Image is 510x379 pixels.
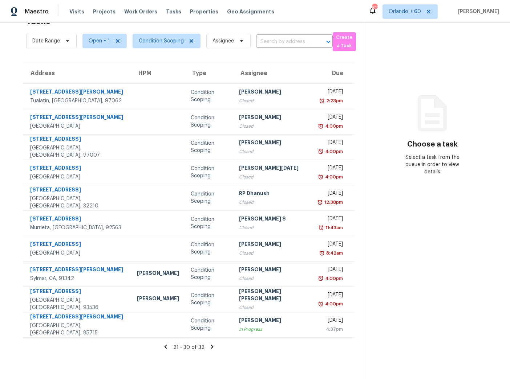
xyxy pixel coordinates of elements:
span: Condition Scoping [139,37,184,45]
div: Condition Scoping [191,292,227,306]
div: Closed [239,199,308,206]
div: [PERSON_NAME] [239,317,308,326]
div: [DATE] [319,240,343,250]
div: [PERSON_NAME] [239,266,308,275]
div: [STREET_ADDRESS] [30,288,125,297]
div: RP Dhanush [239,190,308,199]
div: [STREET_ADDRESS][PERSON_NAME] [30,88,125,97]
div: [PERSON_NAME] [137,295,179,304]
th: Due [313,63,354,83]
div: [DATE] [319,88,343,97]
div: Closed [239,173,308,181]
div: 4:00pm [324,300,343,308]
div: [GEOGRAPHIC_DATA] [30,173,125,181]
div: [STREET_ADDRESS][PERSON_NAME] [30,114,125,123]
span: [PERSON_NAME] [455,8,499,15]
div: 2:23pm [325,97,343,104]
div: Closed [239,148,308,155]
span: Tasks [166,9,181,14]
span: Visits [69,8,84,15]
div: 4:37pm [319,326,343,333]
div: Murrieta, [GEOGRAPHIC_DATA], 92563 [30,224,125,231]
div: Tualatin, [GEOGRAPHIC_DATA], 97062 [30,97,125,104]
div: 4:00pm [324,123,343,130]
img: Overdue Alarm Icon [318,148,324,155]
div: 4:00pm [324,148,343,155]
div: [STREET_ADDRESS] [30,164,125,173]
span: Date Range [32,37,60,45]
img: Overdue Alarm Icon [318,224,324,231]
h3: Choose a task [407,141,458,148]
div: 8:42am [325,250,343,257]
div: [STREET_ADDRESS][PERSON_NAME] [30,313,125,322]
div: Closed [239,224,308,231]
div: Condition Scoping [191,190,227,205]
img: Overdue Alarm Icon [317,199,323,206]
div: [GEOGRAPHIC_DATA], [GEOGRAPHIC_DATA], 97007 [30,144,125,159]
div: Sylmar, CA, 91342 [30,275,125,282]
div: [DATE] [319,215,343,224]
div: In Progress [239,326,308,333]
div: [STREET_ADDRESS] [30,215,125,224]
div: [DATE] [319,266,343,275]
img: Overdue Alarm Icon [319,250,325,257]
div: [DATE] [319,317,343,326]
div: [STREET_ADDRESS] [30,186,125,195]
div: 811 [372,4,377,12]
div: 4:00pm [324,275,343,282]
span: Properties [190,8,218,15]
img: Overdue Alarm Icon [319,97,325,104]
div: 4:00pm [324,173,343,181]
img: Overdue Alarm Icon [318,123,324,130]
div: [PERSON_NAME] [239,88,308,97]
div: Closed [239,250,308,257]
img: Overdue Alarm Icon [318,275,324,282]
h2: Tasks [26,17,50,25]
div: 12:38pm [323,199,343,206]
th: Type [185,63,233,83]
div: Condition Scoping [191,216,227,230]
div: Condition Scoping [191,89,227,103]
span: Maestro [25,8,49,15]
div: [DATE] [319,114,343,123]
div: [STREET_ADDRESS][PERSON_NAME] [30,266,125,275]
span: Projects [93,8,116,15]
span: Work Orders [124,8,157,15]
input: Search by address [256,36,312,48]
div: [STREET_ADDRESS] [30,135,125,144]
div: Condition Scoping [191,114,227,129]
div: [PERSON_NAME] [239,114,308,123]
img: Overdue Alarm Icon [318,173,324,181]
div: [PERSON_NAME] [PERSON_NAME] [239,288,308,304]
div: [GEOGRAPHIC_DATA], [GEOGRAPHIC_DATA], 32210 [30,195,125,210]
div: [GEOGRAPHIC_DATA] [30,250,125,257]
div: Condition Scoping [191,317,227,332]
div: [STREET_ADDRESS] [30,240,125,250]
div: [PERSON_NAME][DATE] [239,164,308,173]
span: Create a Task [336,33,352,50]
div: Closed [239,275,308,282]
div: [DATE] [319,164,343,173]
span: Orlando + 60 [389,8,421,15]
span: 21 - 30 of 32 [173,345,205,350]
div: [GEOGRAPHIC_DATA], [GEOGRAPHIC_DATA], 93536 [30,297,125,311]
div: 11:43am [324,224,343,231]
th: HPM [131,63,185,83]
div: [GEOGRAPHIC_DATA] [30,123,125,130]
div: [PERSON_NAME] [239,139,308,148]
span: Open + 1 [89,37,110,45]
div: Select a task from the queue in order to view details [399,154,465,176]
div: Closed [239,304,308,311]
div: [PERSON_NAME] [137,269,179,279]
div: Condition Scoping [191,267,227,281]
div: Closed [239,123,308,130]
div: [GEOGRAPHIC_DATA], [GEOGRAPHIC_DATA], 85715 [30,322,125,337]
div: [PERSON_NAME] [239,240,308,250]
th: Address [23,63,131,83]
div: Condition Scoping [191,165,227,180]
img: Overdue Alarm Icon [318,300,324,308]
div: Condition Scoping [191,140,227,154]
div: [PERSON_NAME] S [239,215,308,224]
div: [DATE] [319,139,343,148]
button: Create a Task [333,32,356,51]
